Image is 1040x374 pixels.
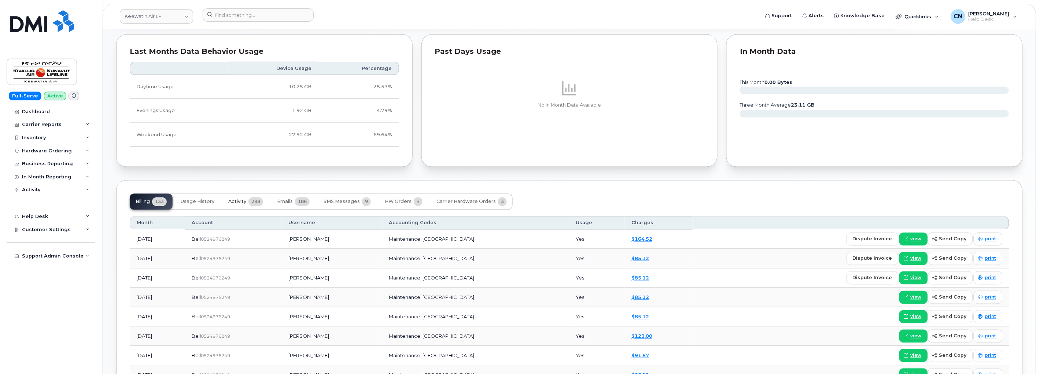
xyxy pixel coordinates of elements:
[899,233,928,246] a: view
[772,12,792,19] span: Support
[414,197,423,206] span: 4
[985,352,996,359] span: print
[969,16,1010,22] span: Help Desk
[130,123,399,147] tr: Friday from 6:00pm to Monday 8:00am
[192,295,201,300] span: Bell
[282,327,383,346] td: [PERSON_NAME]
[389,333,475,339] span: Maintenance, [GEOGRAPHIC_DATA]
[841,12,885,19] span: Knowledge Base
[201,237,230,242] span: 0524976249
[985,333,996,340] span: print
[324,199,360,205] span: SMS Messages
[192,314,201,320] span: Bell
[928,252,973,265] button: send copy
[282,230,383,249] td: [PERSON_NAME]
[569,216,625,230] th: Usage
[631,236,652,242] a: $164.52
[891,9,944,24] div: Quicklinks
[201,256,230,262] span: 0524976249
[1008,342,1035,369] iframe: Messenger Launcher
[928,271,973,285] button: send copy
[295,197,310,206] span: 186
[928,291,973,304] button: send copy
[939,294,967,301] span: send copy
[946,9,1022,24] div: Connor Nguyen
[130,346,185,366] td: [DATE]
[192,256,201,262] span: Bell
[740,79,793,85] text: this month
[569,230,625,249] td: Yes
[899,310,928,323] a: view
[740,102,815,108] text: three month average
[829,8,890,23] a: Knowledge Base
[192,353,201,359] span: Bell
[631,314,649,320] a: $85.12
[847,252,899,265] button: dispute invoice
[969,11,1010,16] span: [PERSON_NAME]
[899,291,928,304] a: view
[809,12,824,19] span: Alerts
[985,314,996,320] span: print
[797,8,829,23] a: Alerts
[985,236,996,242] span: print
[389,256,475,262] span: Maintenance, [GEOGRAPHIC_DATA]
[383,216,569,230] th: Accounting Codes
[911,275,922,281] span: view
[911,352,922,359] span: view
[974,252,1003,265] a: print
[435,48,704,55] div: Past Days Usage
[928,349,973,362] button: send copy
[899,349,928,362] a: view
[282,249,383,269] td: [PERSON_NAME]
[939,313,967,320] span: send copy
[498,197,507,206] span: 3
[847,233,899,246] button: dispute invoice
[911,333,922,340] span: view
[974,330,1003,343] a: print
[130,327,185,346] td: [DATE]
[631,256,649,262] a: $85.12
[625,216,693,230] th: Charges
[389,275,475,281] span: Maintenance, [GEOGRAPHIC_DATA]
[974,233,1003,246] a: print
[385,199,412,205] span: HW Orders
[282,269,383,288] td: [PERSON_NAME]
[974,271,1003,285] a: print
[853,255,892,262] span: dispute invoice
[192,236,201,242] span: Bell
[389,314,475,320] span: Maintenance, [GEOGRAPHIC_DATA]
[228,199,246,205] span: Activity
[928,310,973,323] button: send copy
[569,346,625,366] td: Yes
[928,233,973,246] button: send copy
[130,307,185,327] td: [DATE]
[130,288,185,307] td: [DATE]
[130,269,185,288] td: [DATE]
[899,271,928,285] a: view
[985,275,996,281] span: print
[201,314,230,320] span: 0524976249
[192,333,201,339] span: Bell
[760,8,797,23] a: Support
[911,314,922,320] span: view
[847,271,899,285] button: dispute invoice
[985,294,996,301] span: print
[899,330,928,343] a: view
[130,48,399,55] div: Last Months Data Behavior Usage
[282,307,383,327] td: [PERSON_NAME]
[229,75,318,99] td: 10.25 GB
[569,288,625,307] td: Yes
[928,330,973,343] button: send copy
[974,349,1003,362] a: print
[130,216,185,230] th: Month
[389,236,475,242] span: Maintenance, [GEOGRAPHIC_DATA]
[282,216,383,230] th: Username
[130,99,229,123] td: Evenings Usage
[282,346,383,366] td: [PERSON_NAME]
[185,216,282,230] th: Account
[130,75,229,99] td: Daytime Usage
[436,199,496,205] span: Carrier Hardware Orders
[282,288,383,307] td: [PERSON_NAME]
[974,310,1003,323] a: print
[130,249,185,269] td: [DATE]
